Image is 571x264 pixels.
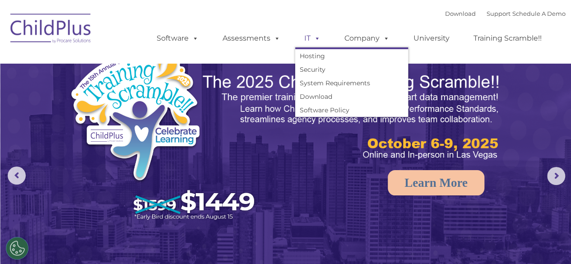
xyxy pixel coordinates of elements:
a: IT [295,29,330,47]
font: | [445,10,566,17]
a: Security [295,63,408,76]
a: Support [487,10,511,17]
a: Company [335,29,399,47]
span: Last name [125,60,153,66]
a: Schedule A Demo [512,10,566,17]
a: Assessments [214,29,289,47]
a: Software [148,29,208,47]
span: Phone number [125,97,164,103]
a: Training Scramble!! [464,29,551,47]
a: Hosting [295,49,408,63]
img: ChildPlus by Procare Solutions [6,7,96,52]
a: Download [445,10,476,17]
a: Download [295,90,408,103]
a: University [404,29,459,47]
button: Cookies Settings [6,237,28,259]
a: System Requirements [295,76,408,90]
a: Learn More [388,170,484,195]
a: Software Policy [295,103,408,117]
